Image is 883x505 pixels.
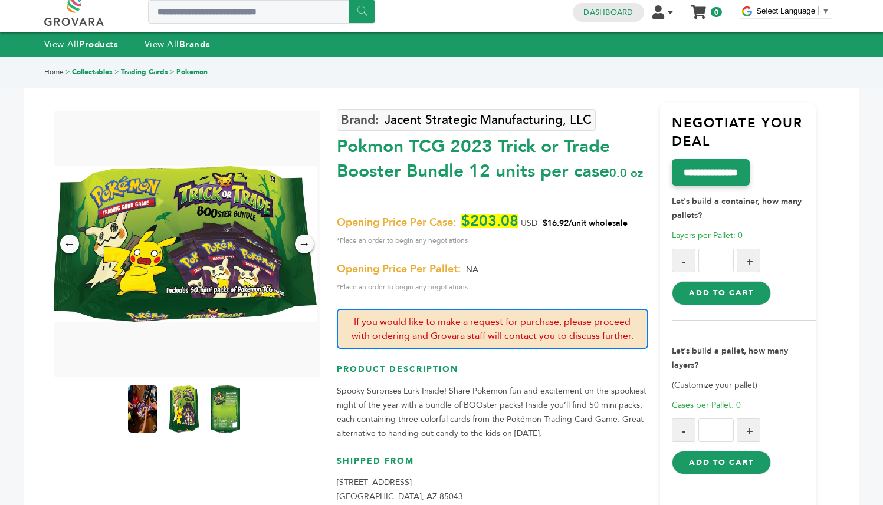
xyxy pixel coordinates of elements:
[756,6,829,15] a: Select Language​
[672,114,816,160] h3: Negotiate Your Deal
[170,67,175,77] span: >
[692,2,705,14] a: My Cart
[756,6,815,15] span: Select Language
[466,264,478,275] span: NA
[295,235,314,253] div: →
[672,281,770,305] button: Add to Cart
[461,214,518,228] span: $203.08
[672,230,743,241] span: Layers per Pallet: 0
[672,196,802,221] strong: Let's build a container, how many pallets?
[543,217,628,229] span: $16.92/unit wholesale
[672,249,695,272] button: -
[337,109,596,131] a: Jacent Strategic Manufacturing, LLC
[337,262,461,276] span: Opening Price Per Pallet:
[179,38,210,50] strong: Brands
[337,364,648,384] h3: Product Description
[609,165,643,181] span: 0.0 oz
[337,280,648,294] span: *Place an order to begin any negotiations
[337,233,648,247] span: *Place an order to begin any negotiations
[337,216,456,230] span: Opening Price Per Case:
[44,67,64,77] a: Home
[672,400,741,411] span: Cases per Pallet: 0
[114,67,119,77] span: >
[337,309,648,349] p: If you would like to make a request for purchase, please proceed with ordering and Grovara staff ...
[672,418,695,442] button: -
[337,456,648,476] h3: Shipped From
[65,67,70,77] span: >
[169,385,199,433] img: Pokémon TCG: 2023 Trick or Trade Booster Bundle 12 units per case 0.0 oz
[60,235,79,253] div: ←
[121,67,168,77] a: Trading Cards
[337,476,648,504] p: [STREET_ADDRESS] [GEOGRAPHIC_DATA], AZ 85043
[176,67,208,77] a: Pokemon
[672,451,770,474] button: Add to Cart
[737,418,760,442] button: +
[583,7,633,18] a: Dashboard
[128,385,157,433] img: Pokémon TCG: 2023 Trick or Trade Booster Bundle 12 units per case 0.0 oz Product Label
[79,38,118,50] strong: Products
[51,166,317,322] img: Pokémon TCG: 2023 Trick or Trade Booster Bundle 12 units per case 0.0 oz
[737,249,760,272] button: +
[672,345,788,371] strong: Let's build a pallet, how many layers?
[521,217,537,229] span: USD
[72,67,113,77] a: Collectables
[211,385,240,433] img: Pokémon TCG: 2023 Trick or Trade Booster Bundle 12 units per case 0.0 oz
[822,6,829,15] span: ▼
[672,378,816,392] p: (Customize your pallet)
[337,384,648,441] p: Spooky Surprises Lurk Inside! Share Pokémon fun and excitement on the spookiest night of the year...
[145,38,211,50] a: View AllBrands
[337,128,648,184] div: Pokmon TCG 2023 Trick or Trade Booster Bundle 12 units per case
[44,38,119,50] a: View AllProducts
[711,7,722,17] span: 0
